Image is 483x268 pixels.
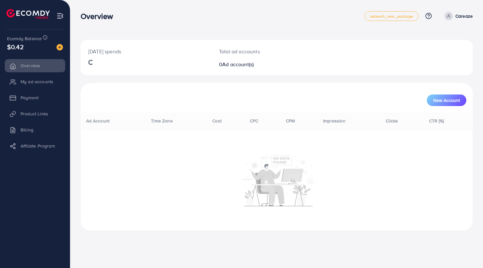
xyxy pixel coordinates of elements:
img: image [57,44,63,50]
p: Careaze [455,12,473,20]
img: logo [6,9,50,19]
span: New Account [433,98,460,103]
span: adreach_new_package [370,14,413,18]
span: $0.42 [7,42,24,51]
span: Ad account(s) [222,61,254,68]
img: menu [57,12,64,20]
span: Ecomdy Balance [7,35,42,42]
button: New Account [427,94,466,106]
p: Total ad accounts [219,48,302,55]
a: adreach_new_package [364,11,418,21]
a: Careaze [442,12,473,20]
h2: 0 [219,61,302,67]
h3: Overview [81,12,118,21]
p: [DATE] spends [88,48,204,55]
